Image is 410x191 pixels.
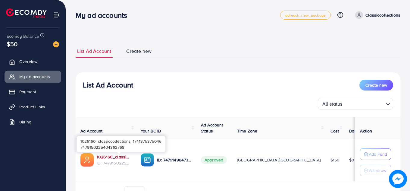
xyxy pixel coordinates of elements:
[5,101,61,113] a: Product Links
[5,71,61,83] a: My ad accounts
[19,74,50,80] span: My ad accounts
[53,41,59,47] img: image
[360,128,372,134] span: Action
[344,98,383,108] input: Search for option
[7,40,17,48] span: $50
[349,157,354,163] span: $0
[359,80,393,91] button: Create new
[360,148,391,160] button: Add Fund
[285,13,326,17] span: adreach_new_package
[19,104,45,110] span: Product Links
[330,128,339,134] span: Cost
[330,157,340,163] span: $150
[80,138,161,144] span: 1026160_classiccollections_1741375375046
[80,153,94,167] img: ic-ads-acc.e4c84228.svg
[5,86,61,98] a: Payment
[201,122,223,134] span: Ad Account Status
[7,33,39,39] span: Ecomdy Balance
[83,81,133,89] h3: List Ad Account
[360,165,391,176] button: Withdraw
[5,56,61,68] a: Overview
[126,48,152,55] span: Create new
[141,128,161,134] span: Your BC ID
[97,160,131,166] span: ID: 7479150225404362768
[53,11,60,18] img: menu
[365,11,400,19] p: Classiccollections
[321,100,344,108] span: All status
[19,59,37,65] span: Overview
[365,82,387,88] span: Create new
[318,98,393,110] div: Search for option
[80,128,103,134] span: Ad Account
[237,157,321,163] span: [GEOGRAPHIC_DATA]/[GEOGRAPHIC_DATA]
[141,153,154,167] img: ic-ba-acc.ded83a64.svg
[349,128,365,134] span: Balance
[157,156,191,164] p: ID: 7479149847333896193
[353,11,400,19] a: Classiccollections
[77,48,111,55] span: List Ad Account
[280,11,331,20] a: adreach_new_package
[6,8,47,18] img: logo
[19,89,36,95] span: Payment
[369,167,386,174] p: Withdraw
[77,136,165,152] div: 7479150225404362768
[237,128,257,134] span: Time Zone
[76,11,132,20] h3: My ad accounts
[201,156,227,164] span: Approved
[5,116,61,128] a: Billing
[97,154,131,160] a: 1026160_classiccollections_1741375375046
[19,119,31,125] span: Billing
[369,151,387,158] p: Add Fund
[389,170,407,188] img: image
